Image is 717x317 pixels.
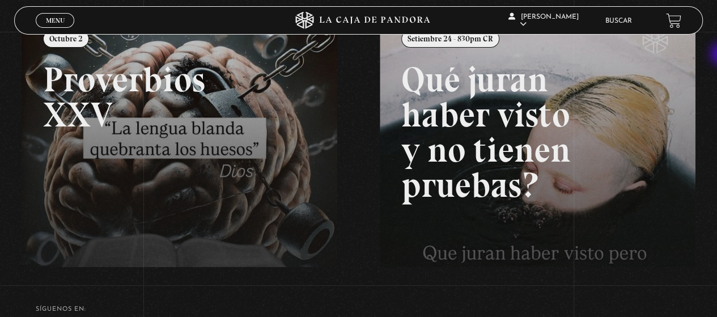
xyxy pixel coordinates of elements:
[666,13,681,28] a: View your shopping cart
[42,27,69,35] span: Cerrar
[605,18,632,24] a: Buscar
[508,14,579,28] span: [PERSON_NAME]
[46,17,65,24] span: Menu
[36,306,681,312] h4: SÍguenos en:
